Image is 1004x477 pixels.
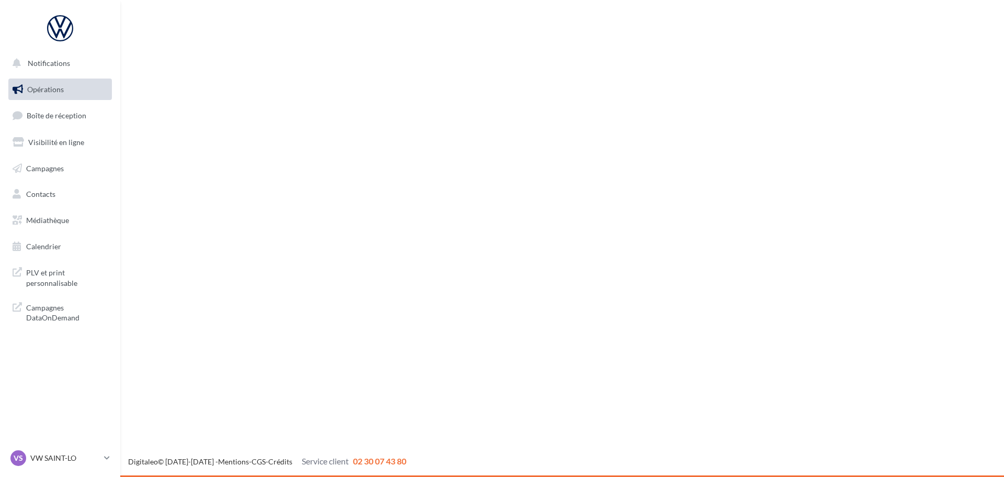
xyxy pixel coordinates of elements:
[6,296,114,327] a: Campagnes DataOnDemand
[128,457,406,466] span: © [DATE]-[DATE] - - -
[353,456,406,466] span: 02 30 07 43 80
[30,453,100,463] p: VW SAINT-LO
[28,138,84,147] span: Visibilité en ligne
[27,85,64,94] span: Opérations
[6,261,114,292] a: PLV et print personnalisable
[302,456,349,466] span: Service client
[26,242,61,251] span: Calendrier
[26,265,108,288] span: PLV et print personnalisable
[6,79,114,101] a: Opérations
[26,190,55,198] span: Contacts
[28,59,70,68] span: Notifications
[268,457,292,466] a: Crédits
[6,158,114,180] a: Campagnes
[6,236,114,258] a: Calendrier
[6,183,114,205] a: Contacts
[6,131,114,153] a: Visibilité en ligne
[27,111,86,120] span: Boîte de réception
[14,453,23,463] span: VS
[128,457,158,466] a: Digitaleo
[8,448,112,468] a: VS VW SAINT-LO
[26,216,69,225] span: Médiathèque
[6,209,114,231] a: Médiathèque
[218,457,249,466] a: Mentions
[26,163,64,172] span: Campagnes
[252,457,266,466] a: CGS
[26,301,108,323] span: Campagnes DataOnDemand
[6,52,110,74] button: Notifications
[6,104,114,127] a: Boîte de réception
